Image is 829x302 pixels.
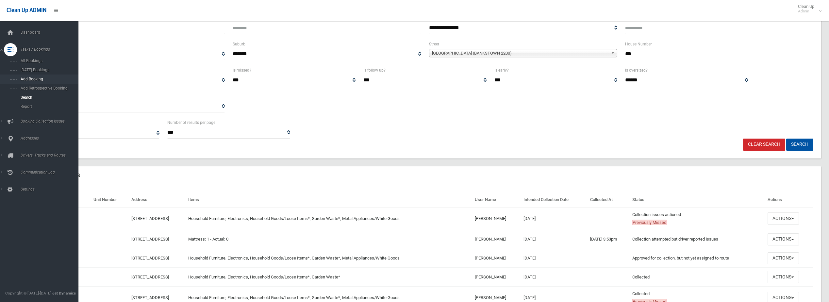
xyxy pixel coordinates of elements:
[19,77,78,81] span: Add Booking
[768,271,799,283] button: Actions
[521,268,588,287] td: [DATE]
[521,230,588,249] td: [DATE]
[19,153,83,158] span: Drivers, Trucks and Routes
[131,275,169,279] a: [STREET_ADDRESS]
[768,252,799,264] button: Actions
[768,233,799,245] button: Actions
[625,41,652,48] label: House Number
[186,268,473,287] td: Household Furniture, Electronics, Household Goods/Loose Items*, Garden Waste*
[494,67,509,74] label: Is early?
[521,249,588,268] td: [DATE]
[363,67,386,74] label: Is follow up?
[131,237,169,242] a: [STREET_ADDRESS]
[19,59,78,63] span: All Bookings
[186,230,473,249] td: Mattress: 1 - Actual: 0
[472,207,521,230] td: [PERSON_NAME]
[472,193,521,207] th: User Name
[233,67,251,74] label: Is missed?
[630,230,765,249] td: Collection attempted but driver reported issues
[630,249,765,268] td: Approved for collection, but not yet assigned to route
[588,193,630,207] th: Collected At
[7,7,46,13] span: Clean Up ADMIN
[472,268,521,287] td: [PERSON_NAME]
[521,207,588,230] td: [DATE]
[186,193,473,207] th: Items
[432,49,608,57] span: [GEOGRAPHIC_DATA] (BANKSTOWN 2200)
[19,104,78,109] span: Report
[765,193,813,207] th: Actions
[630,193,765,207] th: Status
[19,170,83,175] span: Communication Log
[186,207,473,230] td: Household Furniture, Electronics, Household Goods/Loose Items*, Garden Waste*, Metal Appliances/W...
[5,291,51,295] span: Copyright © [DATE]-[DATE]
[131,295,169,300] a: [STREET_ADDRESS]
[798,9,814,14] small: Admin
[52,291,76,295] strong: Jet Dynamics
[19,119,83,124] span: Booking Collection Issues
[19,95,78,100] span: Search
[472,249,521,268] td: [PERSON_NAME]
[786,139,813,151] button: Search
[186,249,473,268] td: Household Furniture, Electronics, Household Goods/Loose Items*, Garden Waste*, Metal Appliances/W...
[19,47,83,52] span: Tasks / Bookings
[625,67,648,74] label: Is oversized?
[521,193,588,207] th: Intended Collection Date
[233,41,245,48] label: Suburb
[19,68,78,72] span: [DATE] Bookings
[743,139,785,151] a: Clear Search
[630,207,765,230] td: Collection issues actioned
[19,187,83,192] span: Settings
[472,230,521,249] td: [PERSON_NAME]
[131,216,169,221] a: [STREET_ADDRESS]
[588,230,630,249] td: [DATE] 3:53pm
[19,86,78,91] span: Add Retrospective Booking
[768,212,799,225] button: Actions
[131,256,169,260] a: [STREET_ADDRESS]
[19,136,83,141] span: Addresses
[129,193,185,207] th: Address
[630,268,765,287] td: Collected
[429,41,439,48] label: Street
[91,193,129,207] th: Unit Number
[167,119,215,126] label: Number of results per page
[632,220,667,225] span: Previously Missed
[795,4,821,14] span: Clean Up
[19,30,83,35] span: Dashboard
